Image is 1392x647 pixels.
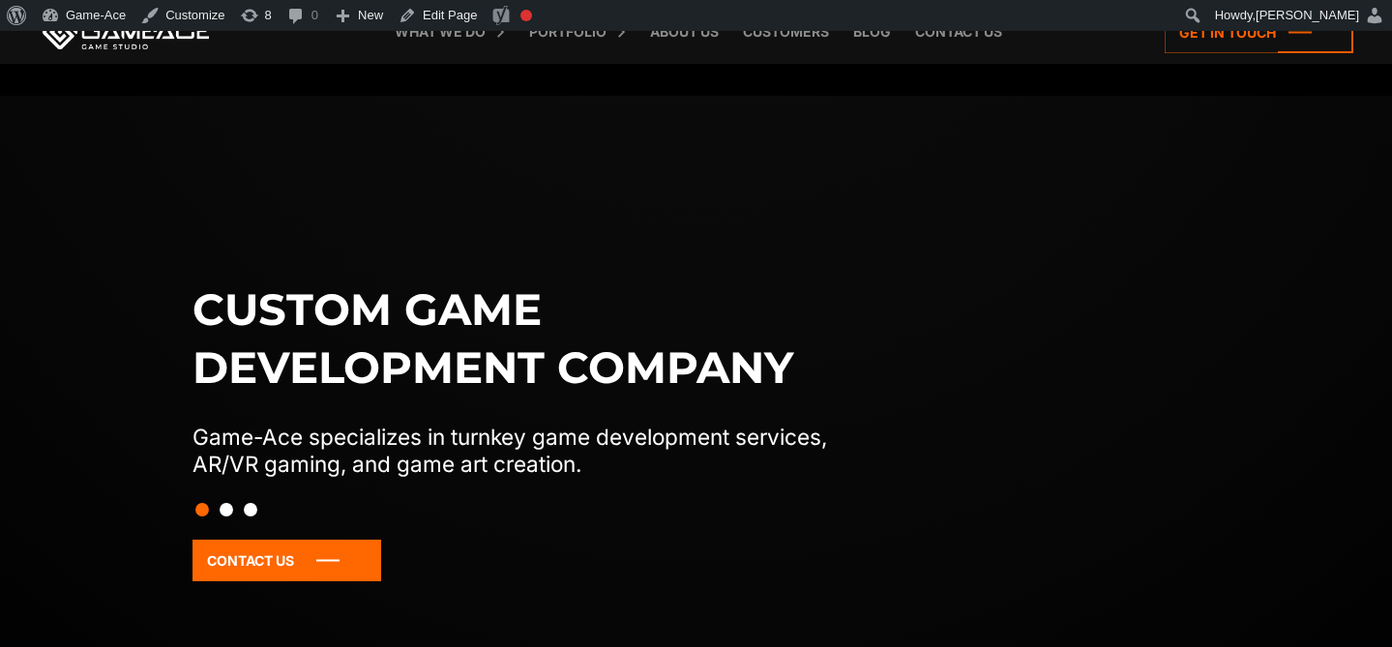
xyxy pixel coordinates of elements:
[193,280,868,397] h1: Custom game development company
[1165,12,1353,53] a: Get in touch
[193,424,868,478] p: Game-Ace specializes in turnkey game development services, AR/VR gaming, and game art creation.
[244,493,257,526] button: Slide 3
[220,493,233,526] button: Slide 2
[195,493,209,526] button: Slide 1
[1256,8,1359,22] span: [PERSON_NAME]
[193,540,381,581] a: Contact Us
[520,10,532,21] div: Focus keyphrase not set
